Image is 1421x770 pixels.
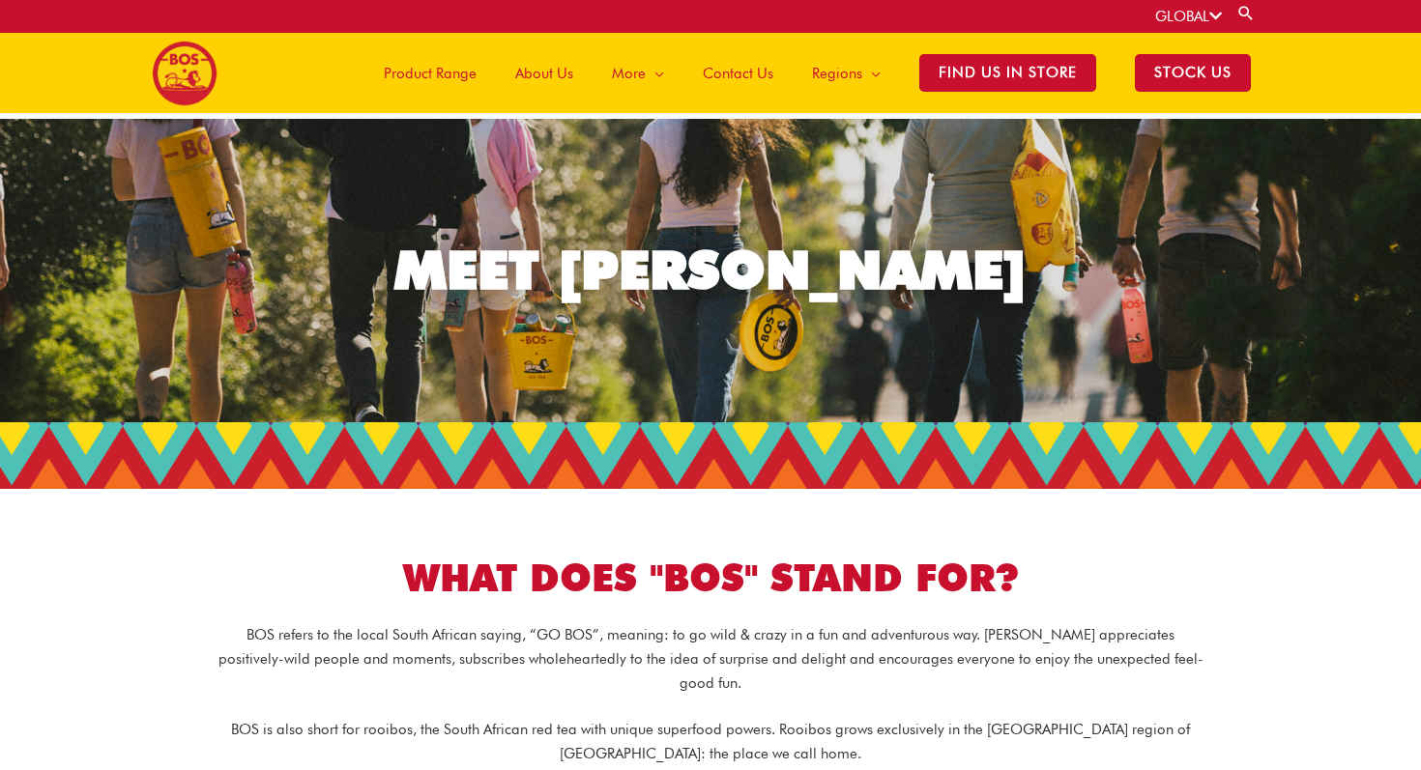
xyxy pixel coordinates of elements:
[919,54,1096,92] span: Find Us in Store
[1155,8,1222,25] a: GLOBAL
[394,243,1027,297] div: MEET [PERSON_NAME]
[496,33,593,113] a: About Us
[1236,4,1256,22] a: Search button
[152,41,217,106] img: BOS logo finals-200px
[515,44,573,102] span: About Us
[217,623,1203,695] p: BOS refers to the local South African saying, “GO BOS”, meaning: to go wild & crazy in a fun and ...
[812,44,862,102] span: Regions
[1116,33,1270,113] a: STOCK US
[364,33,496,113] a: Product Range
[350,33,1270,113] nav: Site Navigation
[1135,54,1251,92] span: STOCK US
[217,718,1203,766] p: BOS is also short for rooibos, the South African red tea with unique superfood powers. Rooibos gr...
[384,44,477,102] span: Product Range
[612,44,646,102] span: More
[703,44,773,102] span: Contact Us
[793,33,900,113] a: Regions
[683,33,793,113] a: Contact Us
[169,552,1252,605] h1: WHAT DOES "BOS" STAND FOR?
[900,33,1116,113] a: Find Us in Store
[593,33,683,113] a: More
